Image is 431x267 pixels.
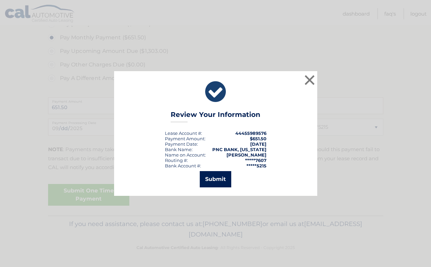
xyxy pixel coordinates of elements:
strong: [PERSON_NAME] [227,152,266,158]
div: Lease Account #: [165,130,202,136]
strong: PNC BANK, [US_STATE] [212,147,266,152]
div: Routing #: [165,158,188,163]
span: $651.50 [250,136,266,141]
h3: Review Your Information [171,110,260,122]
span: Payment Date [165,141,197,147]
div: : [165,141,198,147]
span: [DATE] [250,141,266,147]
div: Name on Account: [165,152,206,158]
div: Payment Amount: [165,136,206,141]
div: Bank Account #: [165,163,201,168]
div: Bank Name: [165,147,193,152]
button: × [303,73,317,87]
strong: 44455989576 [235,130,266,136]
button: Submit [200,171,231,187]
